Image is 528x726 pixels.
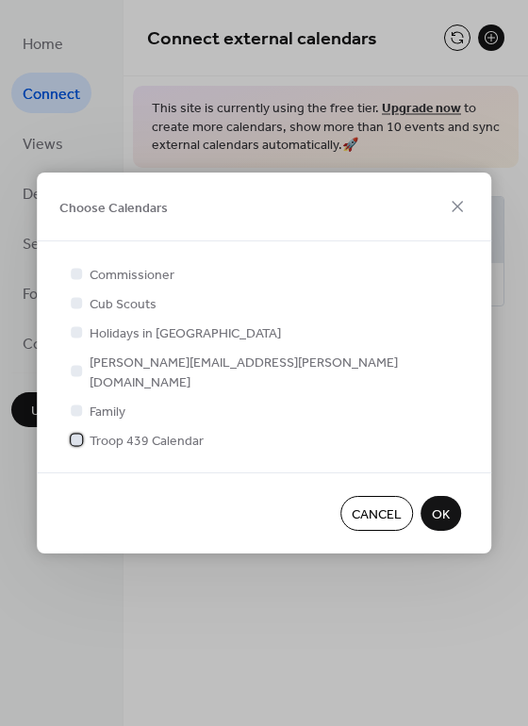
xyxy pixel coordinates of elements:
[90,403,125,422] span: Family
[421,496,461,531] button: OK
[352,505,402,525] span: Cancel
[90,432,204,452] span: Troop 439 Calendar
[90,295,157,315] span: Cub Scouts
[59,198,168,218] span: Choose Calendars
[90,354,461,393] span: [PERSON_NAME][EMAIL_ADDRESS][PERSON_NAME][DOMAIN_NAME]
[90,266,174,286] span: Commissioner
[90,324,281,344] span: Holidays in [GEOGRAPHIC_DATA]
[432,505,450,525] span: OK
[340,496,413,531] button: Cancel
